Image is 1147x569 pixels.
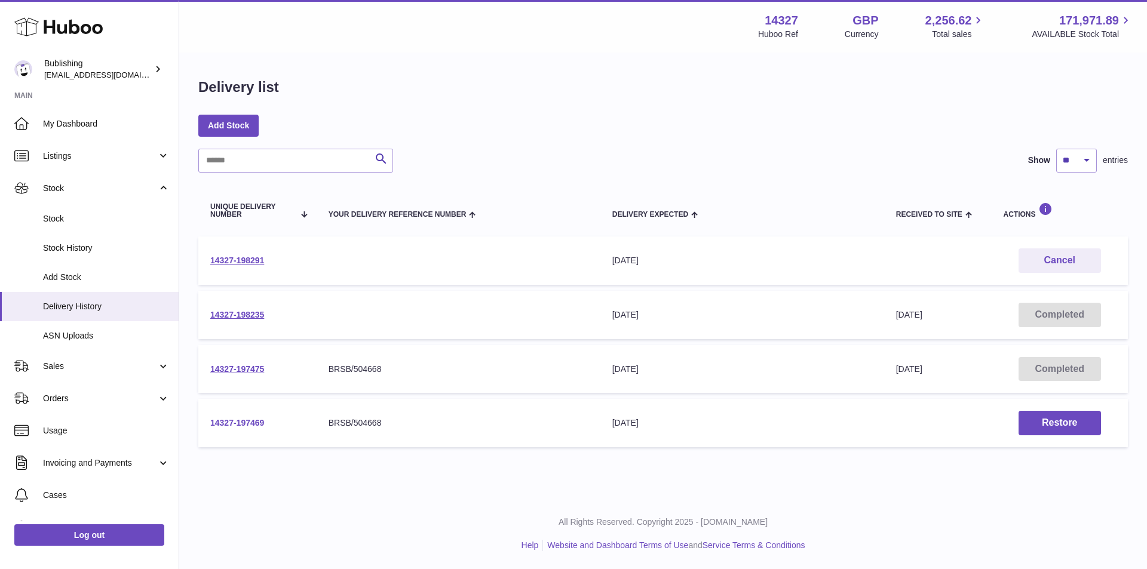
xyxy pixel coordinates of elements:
span: [DATE] [896,310,922,319]
label: Show [1028,155,1050,166]
span: 171,971.89 [1059,13,1119,29]
span: Sales [43,361,157,372]
span: AVAILABLE Stock Total [1032,29,1133,40]
span: entries [1103,155,1128,166]
span: Total sales [932,29,985,40]
div: BRSB/504668 [329,364,588,375]
span: Delivery Expected [612,211,688,219]
button: Cancel [1019,248,1101,273]
span: Listings [43,150,157,162]
span: Delivery History [43,301,170,312]
span: Unique Delivery Number [210,203,294,219]
a: Log out [14,524,164,546]
div: [DATE] [612,417,872,429]
span: Add Stock [43,272,170,283]
div: Huboo Ref [758,29,798,40]
span: Orders [43,393,157,404]
span: [DATE] [896,364,922,374]
p: All Rights Reserved. Copyright 2025 - [DOMAIN_NAME] [189,516,1137,528]
div: Bublishing [44,58,152,81]
div: Currency [845,29,879,40]
div: BRSB/504668 [329,417,588,429]
span: ASN Uploads [43,330,170,342]
span: Your Delivery Reference Number [329,211,467,219]
a: 14327-198291 [210,256,264,265]
span: Stock History [43,242,170,254]
span: [EMAIL_ADDRESS][DOMAIN_NAME] [44,70,176,79]
a: 171,971.89 AVAILABLE Stock Total [1032,13,1133,40]
span: My Dashboard [43,118,170,130]
a: 14327-197469 [210,418,264,427]
li: and [543,540,805,551]
h1: Delivery list [198,78,279,97]
img: accounting@bublishing.com [14,60,32,78]
a: Website and Dashboard Terms of Use [547,540,688,550]
strong: 14327 [765,13,798,29]
span: Invoicing and Payments [43,457,157,469]
span: Received to Site [896,211,962,219]
a: 2,256.62 Total sales [925,13,986,40]
button: Restore [1019,411,1101,435]
div: Actions [1003,202,1116,219]
span: Stock [43,213,170,224]
span: 2,256.62 [925,13,972,29]
div: [DATE] [612,255,872,266]
div: [DATE] [612,309,872,321]
strong: GBP [852,13,878,29]
a: Service Terms & Conditions [703,540,805,550]
span: Cases [43,490,170,501]
a: 14327-198235 [210,310,264,319]
a: Help [522,540,539,550]
span: Stock [43,183,157,194]
div: [DATE] [612,364,872,375]
a: 14327-197475 [210,364,264,374]
span: Usage [43,425,170,436]
a: Add Stock [198,115,259,136]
